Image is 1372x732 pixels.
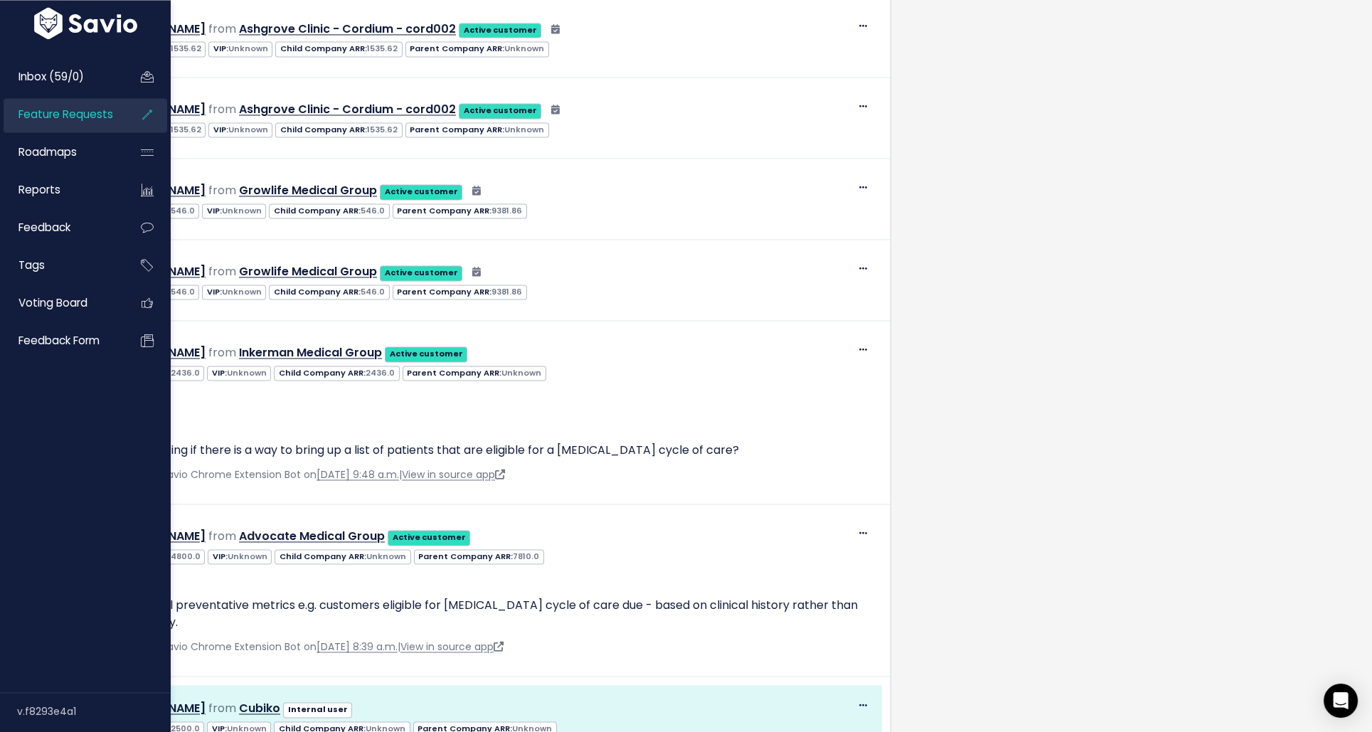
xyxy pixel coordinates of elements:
span: VIP: [208,122,272,137]
a: [DATE] 8:39 a.m. [317,640,398,654]
span: 546.0 [361,286,385,297]
a: [DATE] 9:48 a.m. [317,467,399,482]
span: Unknown [504,43,544,54]
span: Parent Company ARR: [405,41,549,56]
span: Tags [18,258,45,272]
div: Open Intercom Messenger [1324,684,1358,718]
a: Advocate Medical Group [239,528,385,544]
span: Created by Savio Chrome Extension Bot on | [102,467,505,482]
span: Parent Company ARR: [414,549,544,564]
span: 546.0 [171,286,195,297]
span: Child Company ARR: [275,549,410,564]
span: Unknown [228,124,268,135]
span: 2436.0 [366,367,395,378]
strong: Active customer [385,267,458,278]
p: More clinical preventative metrics e.g. customers eligible for [MEDICAL_DATA] cycle of care due -... [102,597,871,631]
a: View in source app [402,467,505,482]
span: from [208,700,236,716]
span: Parent Company ARR: [405,122,549,137]
span: Roadmaps [18,144,77,159]
span: Unknown [228,43,268,54]
span: VIP: [202,285,266,299]
a: Growlife Medical Group [239,182,377,198]
a: Voting Board [4,287,118,319]
span: 1535.62 [171,43,201,54]
span: 1535.62 [367,124,398,135]
span: from [208,21,236,37]
a: Inkerman Medical Group [239,344,382,361]
span: VIP: [202,203,266,218]
span: Unknown [228,551,267,562]
span: 546.0 [171,205,195,216]
span: VIP: [208,41,272,56]
a: Feature Requests [4,98,118,131]
span: Feedback [18,220,70,235]
a: Roadmaps [4,136,118,169]
span: Voting Board [18,295,87,310]
span: from [208,528,236,544]
a: Cubiko [239,700,280,716]
span: 9381.86 [491,286,522,297]
span: Child Company ARR: [269,203,389,218]
a: Inbox (59/0) [4,60,118,93]
a: Growlife Medical Group [239,263,377,280]
span: from [208,182,236,198]
span: 546.0 [361,205,385,216]
span: VIP: [208,549,272,564]
span: from [208,344,236,361]
strong: Active customer [464,24,537,36]
strong: Active customer [390,348,463,359]
a: Reports [4,174,118,206]
span: Parent Company ARR: [403,366,546,381]
strong: Active customer [385,186,458,197]
span: 2436.0 [171,367,200,378]
span: Parent Company ARR: [393,285,527,299]
a: Tags [4,249,118,282]
span: Unknown [504,124,544,135]
span: Child Company ARR: [275,41,402,56]
span: Feedback form [18,333,100,348]
a: Feedback form [4,324,118,357]
a: Ashgrove Clinic - Cordium - cord002 [239,101,456,117]
span: Unknown [227,367,267,378]
span: Child Company ARR: [274,366,399,381]
span: 1535.62 [367,43,398,54]
span: Unknown [222,286,262,297]
span: Unknown [501,367,541,378]
span: VIP: [207,366,271,381]
span: Child Company ARR: [275,122,402,137]
span: Reports [18,182,60,197]
a: Ashgrove Clinic - Cordium - cord002 [239,21,456,37]
span: Inbox (59/0) [18,69,84,84]
p: Just wondering if there is a way to bring up a list of patients that are eligible for a [MEDICAL_... [102,442,871,459]
span: 1535.62 [171,124,201,135]
strong: Internal user [288,704,348,715]
span: from [208,263,236,280]
span: Child Company ARR: [269,285,389,299]
span: Unknown [366,551,406,562]
a: Feedback [4,211,118,244]
span: 9381.86 [491,205,522,216]
span: Created by Savio Chrome Extension Bot on | [102,640,504,654]
img: logo-white.9d6f32f41409.svg [31,7,141,39]
strong: Active customer [393,531,466,543]
span: 4800.0 [171,551,201,562]
div: v.f8293e4a1 [17,693,171,730]
span: from [208,101,236,117]
span: 7810.0 [513,551,539,562]
strong: Active customer [464,105,537,116]
span: Unknown [222,205,262,216]
p: Hi, [102,413,871,430]
a: View in source app [400,640,504,654]
span: Feature Requests [18,107,113,122]
span: Parent Company ARR: [393,203,527,218]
